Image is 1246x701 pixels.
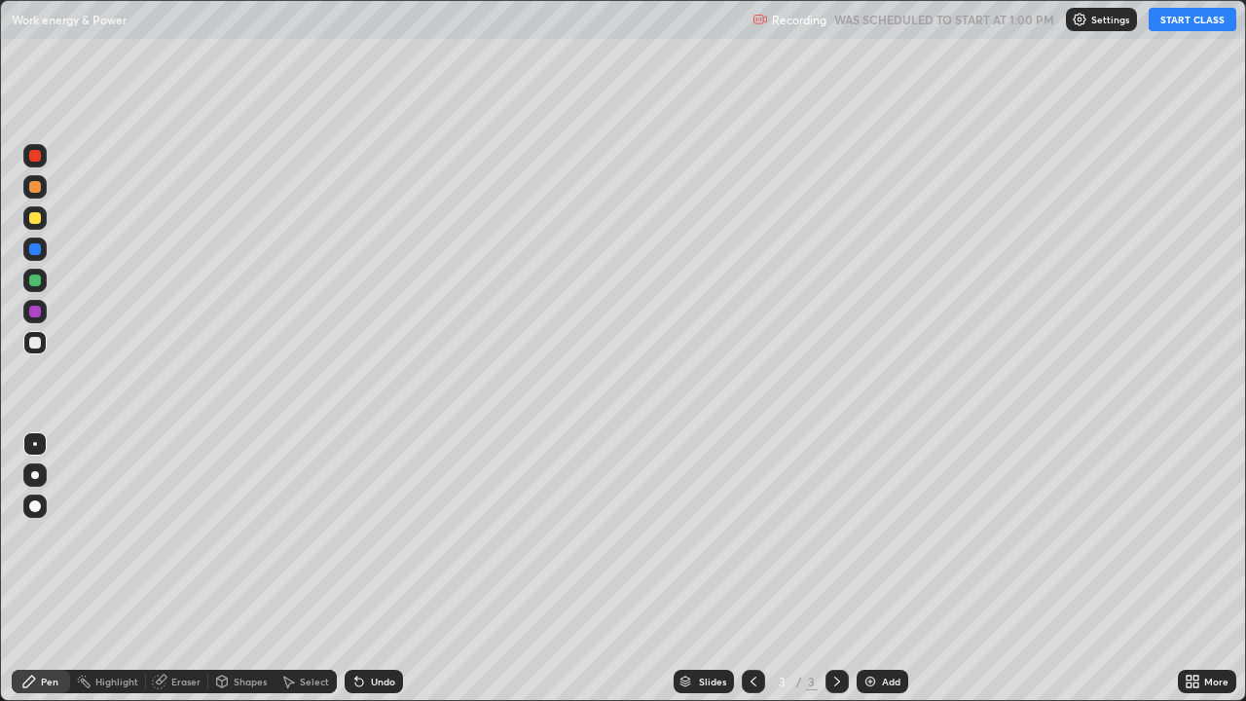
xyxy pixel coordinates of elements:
div: Select [300,677,329,686]
div: Slides [699,677,726,686]
div: Eraser [171,677,201,686]
div: Pen [41,677,58,686]
div: More [1204,677,1228,686]
div: 3 [806,673,818,690]
div: Undo [371,677,395,686]
img: add-slide-button [862,674,878,689]
div: / [796,676,802,687]
p: Settings [1091,15,1129,24]
div: 3 [773,676,792,687]
p: Work energy & Power [12,12,127,27]
div: Highlight [95,677,138,686]
h5: WAS SCHEDULED TO START AT 1:00 PM [834,11,1054,28]
div: Add [882,677,900,686]
img: recording.375f2c34.svg [752,12,768,27]
button: START CLASS [1149,8,1236,31]
img: class-settings-icons [1072,12,1087,27]
p: Recording [772,13,826,27]
div: Shapes [234,677,267,686]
